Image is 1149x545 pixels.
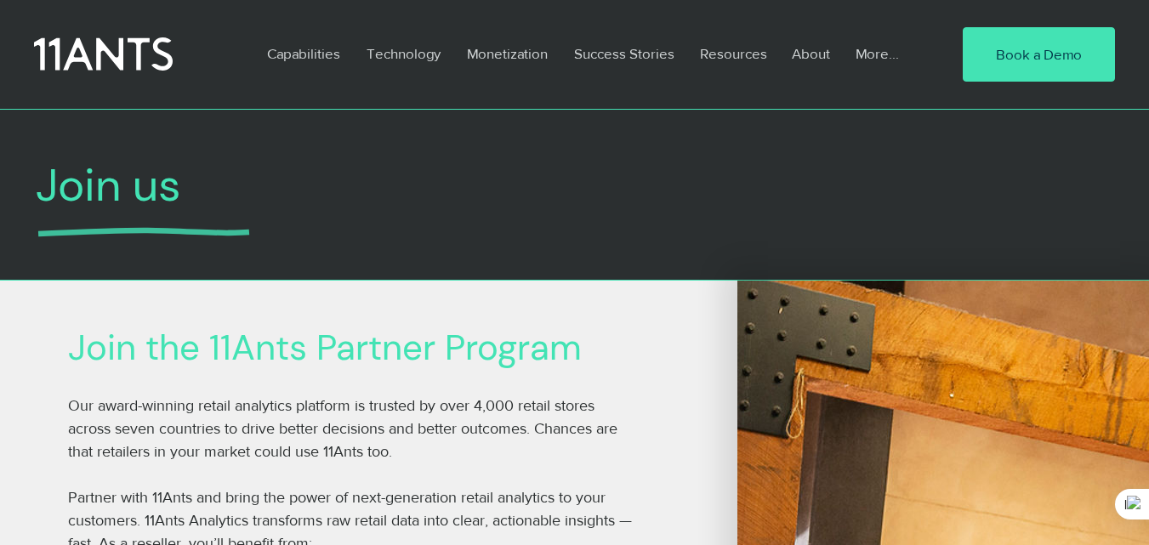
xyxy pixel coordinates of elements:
[687,34,779,73] a: Resources
[259,34,349,73] p: Capabilities
[783,34,839,73] p: About
[358,34,449,73] p: Technology
[454,34,561,73] a: Monetization
[779,34,843,73] a: About
[566,34,683,73] p: Success Stories
[847,34,907,73] p: More...
[996,44,1082,65] span: Book a Demo
[254,34,354,73] a: Capabilities
[458,34,556,73] p: Monetization
[68,324,582,371] span: Join the 11Ants Partner Program
[68,397,617,460] span: Our award-winning retail analytics platform is trusted by over 4,000 retail stores across seven c...
[354,34,454,73] a: Technology
[561,34,687,73] a: Success Stories
[36,156,181,214] span: Join us
[254,34,911,73] nav: Site
[963,27,1115,82] a: Book a Demo
[691,34,776,73] p: Resources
